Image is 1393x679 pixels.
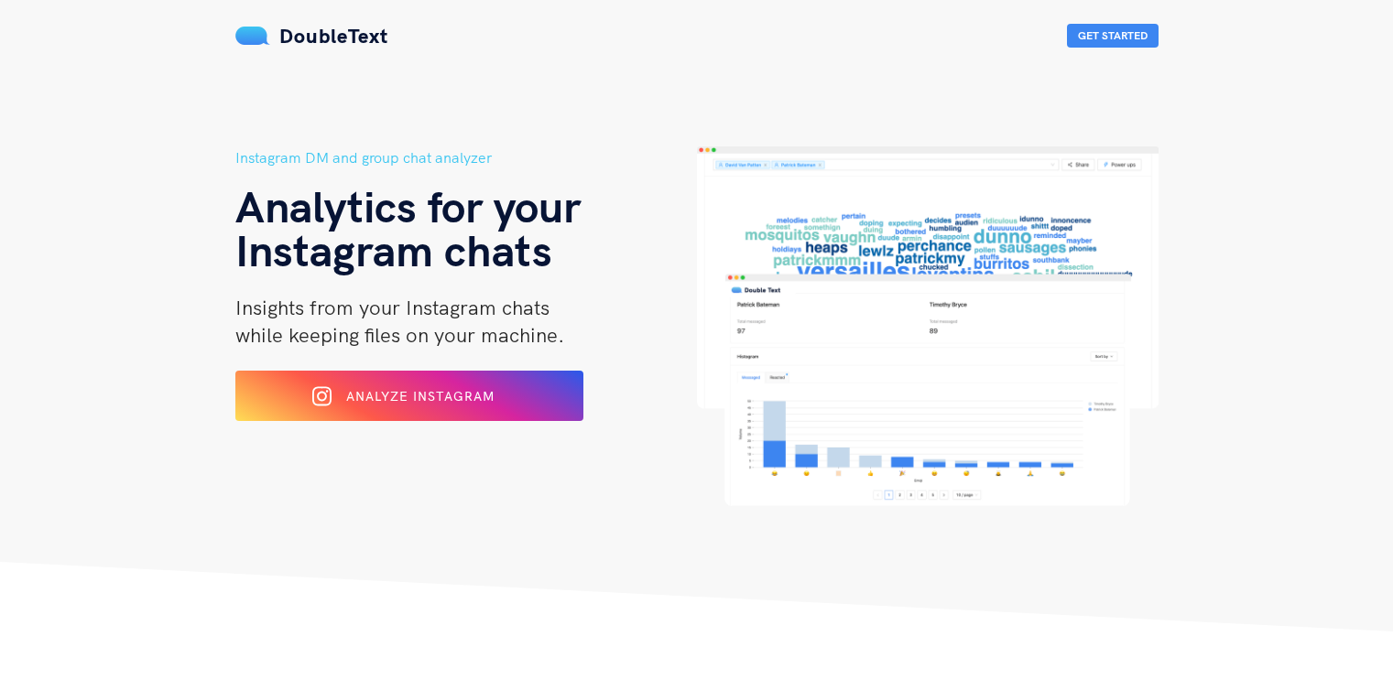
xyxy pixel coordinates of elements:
img: mS3x8y1f88AAAAABJRU5ErkJggg== [235,27,270,45]
span: DoubleText [279,23,388,48]
button: Get Started [1067,24,1159,48]
img: hero [697,146,1159,506]
span: Analyze Instagram [346,388,495,404]
span: Instagram chats [235,222,552,277]
span: Insights from your Instagram chats [235,295,550,320]
a: DoubleText [235,23,388,48]
span: Analytics for your [235,178,581,233]
button: Analyze Instagram [235,371,583,421]
a: Analyze Instagram [235,394,583,411]
span: while keeping files on your machine. [235,322,564,348]
h5: Instagram DM and group chat analyzer [235,146,697,169]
